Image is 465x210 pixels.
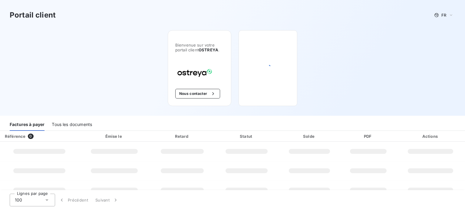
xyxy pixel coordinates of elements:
h3: Portail client [10,10,56,21]
span: FR [441,13,446,18]
button: Précédent [55,194,92,206]
span: Bienvenue sur votre portail client . [175,43,224,52]
div: Émise le [80,133,148,139]
div: Factures à payer [10,118,45,131]
div: Retard [151,133,213,139]
span: 0 [28,134,33,139]
div: Tous les documents [52,118,92,131]
div: Statut [216,133,277,139]
div: Référence [5,134,25,139]
div: PDF [341,133,395,139]
button: Suivant [92,194,122,206]
div: Solde [280,133,339,139]
span: OSTREYA [199,47,218,52]
div: Actions [397,133,464,139]
img: Company logo [175,67,214,79]
span: 100 [15,197,22,203]
button: Nous contacter [175,89,220,99]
